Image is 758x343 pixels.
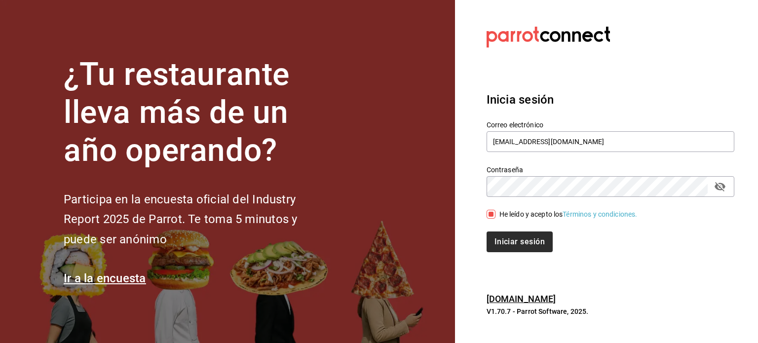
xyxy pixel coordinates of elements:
[487,306,734,316] p: V1.70.7 - Parrot Software, 2025.
[487,121,734,128] label: Correo electrónico
[563,210,637,218] a: Términos y condiciones.
[64,56,330,169] h1: ¿Tu restaurante lleva más de un año operando?
[487,231,553,252] button: Iniciar sesión
[64,271,146,285] a: Ir a la encuesta
[487,91,734,109] h3: Inicia sesión
[64,190,330,250] h2: Participa en la encuesta oficial del Industry Report 2025 de Parrot. Te toma 5 minutos y puede se...
[487,131,734,152] input: Ingresa tu correo electrónico
[487,166,734,173] label: Contraseña
[499,209,638,220] div: He leído y acepto los
[487,294,556,304] a: [DOMAIN_NAME]
[712,178,728,195] button: passwordField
